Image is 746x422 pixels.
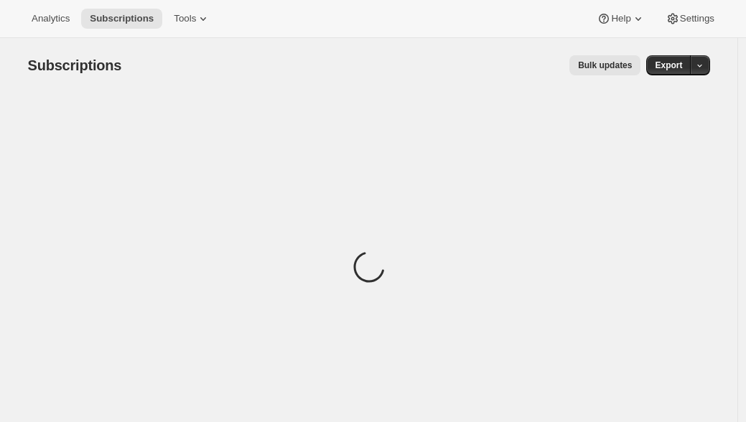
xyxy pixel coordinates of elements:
[588,9,653,29] button: Help
[90,13,154,24] span: Subscriptions
[81,9,162,29] button: Subscriptions
[174,13,196,24] span: Tools
[569,55,640,75] button: Bulk updates
[23,9,78,29] button: Analytics
[611,13,630,24] span: Help
[32,13,70,24] span: Analytics
[680,13,714,24] span: Settings
[165,9,219,29] button: Tools
[657,9,723,29] button: Settings
[578,60,632,71] span: Bulk updates
[28,57,122,73] span: Subscriptions
[655,60,682,71] span: Export
[646,55,691,75] button: Export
